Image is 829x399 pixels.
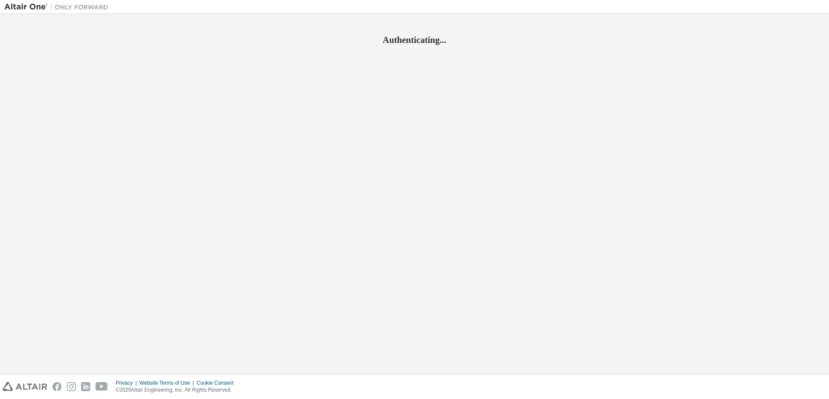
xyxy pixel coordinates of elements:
div: Cookie Consent [196,379,238,386]
h2: Authenticating... [4,34,825,46]
div: Website Terms of Use [139,379,196,386]
img: youtube.svg [95,382,108,391]
img: Altair One [4,3,113,11]
img: facebook.svg [52,382,62,391]
p: © 2025 Altair Engineering, Inc. All Rights Reserved. [116,386,239,394]
img: altair_logo.svg [3,382,47,391]
div: Privacy [116,379,139,386]
img: linkedin.svg [81,382,90,391]
img: instagram.svg [67,382,76,391]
